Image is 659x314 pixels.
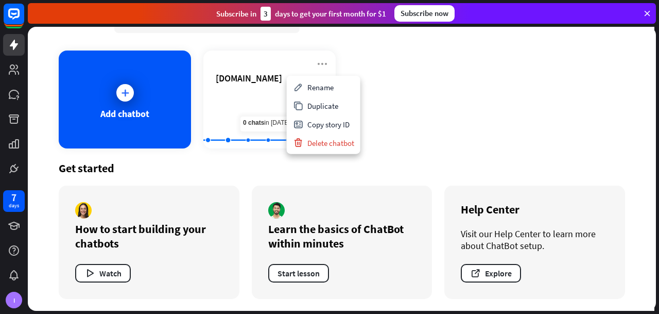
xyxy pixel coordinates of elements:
div: Add chatbot [100,108,149,120]
div: How to start building your chatbots [75,222,223,251]
button: Explore [461,264,521,283]
img: author [75,202,92,219]
div: Subscribe now [394,5,455,22]
div: I [6,292,22,308]
div: Rename [289,78,358,96]
img: author [268,202,285,219]
button: Watch [75,264,131,283]
div: 7 [11,193,16,202]
span: thecoffeeplease.com [216,72,282,84]
div: Visit our Help Center to learn more about ChatBot setup. [461,228,609,252]
div: Copy story ID [289,115,358,134]
div: Delete chatbot [289,134,358,152]
button: Open LiveChat chat widget [8,4,39,35]
div: days [9,202,19,209]
div: Learn the basics of ChatBot within minutes [268,222,416,251]
div: Get started [59,161,625,175]
button: Start lesson [268,264,329,283]
div: Duplicate [289,96,358,115]
div: 3 [261,7,271,21]
div: Help Center [461,202,609,217]
a: 7 days [3,190,25,212]
div: Subscribe in days to get your first month for $1 [216,7,386,21]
